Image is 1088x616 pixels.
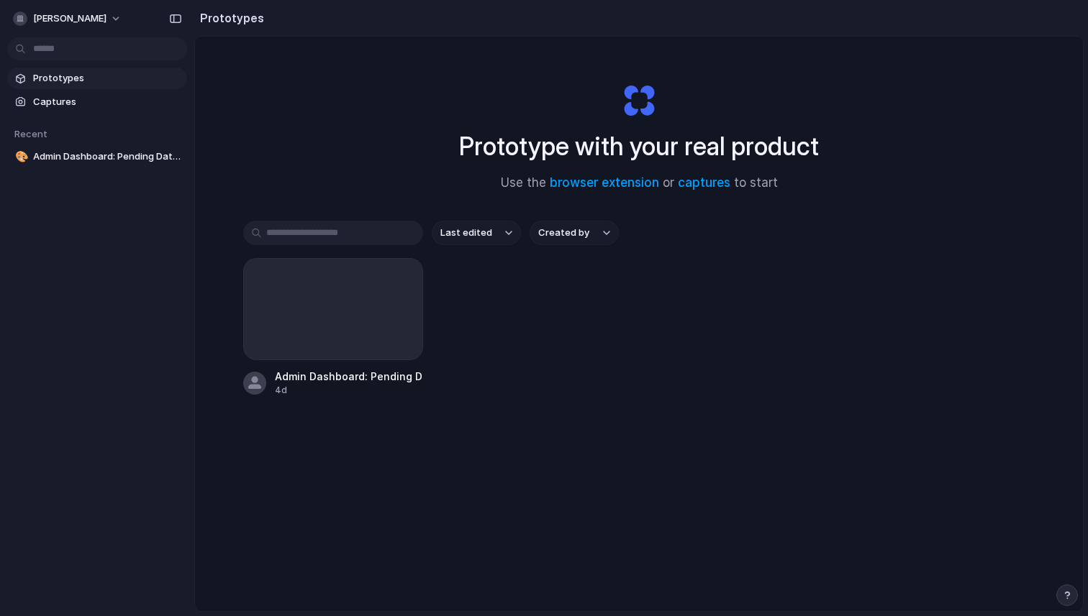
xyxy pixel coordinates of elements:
span: Last edited [440,226,492,240]
h1: Prototype with your real product [459,127,819,165]
a: Prototypes [7,68,187,89]
h2: Prototypes [194,9,264,27]
div: 4d [275,384,423,397]
button: Created by [530,221,619,245]
a: Admin Dashboard: Pending Data Card4d [243,258,423,397]
span: Created by [538,226,589,240]
button: Last edited [432,221,521,245]
button: 🎨 [13,150,27,164]
span: [PERSON_NAME] [33,12,106,26]
span: Admin Dashboard: Pending Data Card [33,150,181,164]
span: Prototypes [33,71,181,86]
a: 🎨Admin Dashboard: Pending Data Card [7,146,187,167]
span: Captures [33,95,181,109]
div: Admin Dashboard: Pending Data Card [275,369,423,384]
span: Recent [14,128,47,139]
a: browser extension [550,175,659,190]
div: 🎨 [15,149,25,165]
button: [PERSON_NAME] [7,7,129,30]
a: captures [678,175,730,190]
span: Use the or to start [501,174,778,193]
a: Captures [7,91,187,113]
